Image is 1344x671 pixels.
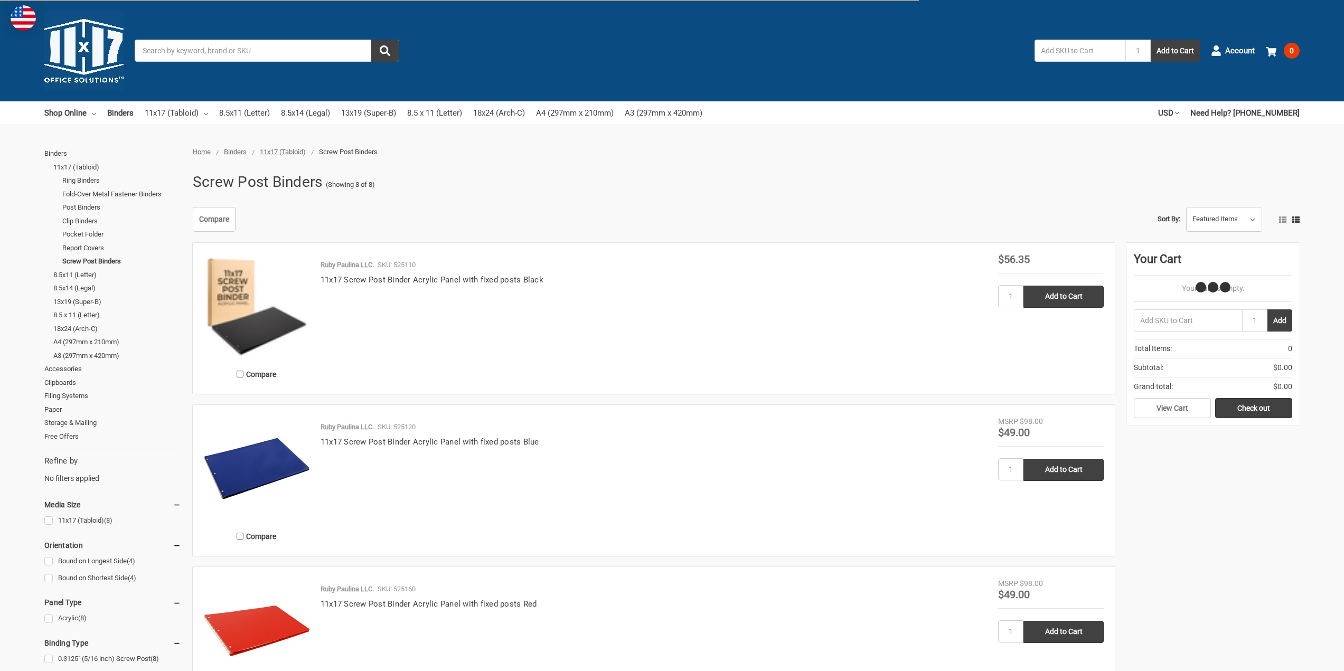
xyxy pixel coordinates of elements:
a: 13x19 (Super-B) [53,295,181,309]
a: A4 (297mm x 210mm) [536,101,614,125]
span: (8) [104,516,112,524]
p: SKU: 525160 [378,584,416,594]
a: 8.5x11 (Letter) [53,268,181,282]
p: Ruby Paulina LLC. [321,584,374,594]
a: Screw Post Binders [62,254,181,268]
a: Check out [1215,398,1292,418]
a: Need Help? [PHONE_NUMBER] [1190,101,1300,125]
span: $98.00 [1020,417,1043,426]
input: Compare [237,533,243,540]
a: Account [1211,37,1255,64]
div: MSRP [998,578,1018,589]
div: Your Cart [1134,250,1292,276]
span: (8) [151,655,159,663]
span: Account [1225,45,1255,57]
a: Bound on Shortest Side [44,571,181,585]
img: duty and tax information for United States [11,5,36,31]
a: View Cart [1134,398,1211,418]
p: Ruby Paulina LLC. [321,260,374,270]
a: Binders [44,147,181,160]
a: Bound on Longest Side [44,554,181,569]
a: 8.5x14 (Legal) [281,101,330,125]
input: Search by keyword, brand or SKU [135,40,399,62]
a: Clip Binders [62,214,181,228]
a: Paper [44,403,181,417]
a: 0.3125" (5/16 inch) Screw Post [44,652,181,666]
a: Compare [193,207,236,232]
a: 13x19 (Super-B) [341,101,396,125]
span: $0.00 [1273,381,1292,392]
img: 11x17.com [44,11,124,90]
a: 18x24 (Arch-C) [473,101,525,125]
p: SKU: 525120 [378,422,416,432]
button: Add [1267,309,1292,332]
p: Ruby Paulina LLC. [321,422,374,432]
a: Post Binders [62,201,181,214]
a: Report Covers [62,241,181,255]
span: $56.35 [998,253,1030,266]
a: 8.5 x 11 (Letter) [53,308,181,322]
input: Compare [237,371,243,377]
h5: Refine by [44,455,181,467]
a: 11x17 Screw Post Binder Acrylic Panel with fixed posts Black [321,275,543,285]
span: (4) [128,574,136,582]
span: Grand total: [1134,381,1173,392]
a: Clipboards [44,376,181,390]
label: Sort By: [1158,211,1180,227]
span: 11x17 (Tabloid) [260,148,306,156]
span: 0 [1284,43,1300,59]
a: 11x17 (Tabloid) [53,160,181,174]
div: No filters applied [44,455,181,484]
a: Filing Systems [44,389,181,403]
span: $98.00 [1020,579,1043,588]
input: Add to Cart [1023,459,1104,481]
input: Add to Cart [1023,286,1104,308]
p: SKU: 525110 [378,260,416,270]
a: 11x17 Screw Post Binder Acrylic Panel with fixed posts Blue [321,437,539,447]
a: Acrylic [44,611,181,626]
label: Compare [204,365,309,383]
span: (4) [127,557,135,565]
a: Shop Online [44,101,96,125]
input: Add SKU to Cart [1035,40,1125,62]
h5: Binding Type [44,637,181,649]
button: Add to Cart [1151,40,1200,62]
a: Ring Binders [62,174,181,187]
a: 8.5x14 (Legal) [53,281,181,295]
a: Home [193,148,211,156]
a: Free Offers [44,430,181,443]
a: Storage & Mailing [44,416,181,430]
img: 11x17 Screw Post Binder Acrylic Panel with fixed posts Blue [204,416,309,522]
span: $49.00 [998,426,1030,439]
a: A4 (297mm x 210mm) [53,335,181,349]
span: (Showing 8 of 8) [326,179,375,190]
a: Accessories [44,362,181,376]
a: 8.5 x 11 (Letter) [407,101,462,125]
div: MSRP [998,416,1018,427]
h5: Panel Type [44,596,181,609]
a: 11x17 Screw Post Binder Acrylic Panel with fixed posts Red [321,599,537,609]
span: $0.00 [1273,362,1292,373]
a: Binders [107,101,134,125]
input: Add SKU to Cart [1134,309,1242,332]
input: Add to Cart [1023,621,1104,643]
span: Subtotal: [1134,362,1163,373]
a: Fold-Over Metal Fastener Binders [62,187,181,201]
img: 11x17 Screw Post Binder Acrylic Panel with fixed posts Black [204,254,309,360]
a: Pocket Folder [62,228,181,241]
a: Binders [224,148,247,156]
span: Screw Post Binders [319,148,378,156]
p: Your Cart Is Empty. [1134,283,1292,294]
h5: Media Size [44,498,181,511]
a: 11x17 (Tabloid) [44,514,181,528]
span: 0 [1288,343,1292,354]
h5: Orientation [44,539,181,552]
a: 0 [1266,37,1300,64]
a: 11x17 (Tabloid) [145,101,208,125]
span: (8) [78,614,87,622]
label: Compare [204,527,309,545]
a: A3 (297mm x 420mm) [625,101,702,125]
h1: Screw Post Binders [193,168,323,196]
